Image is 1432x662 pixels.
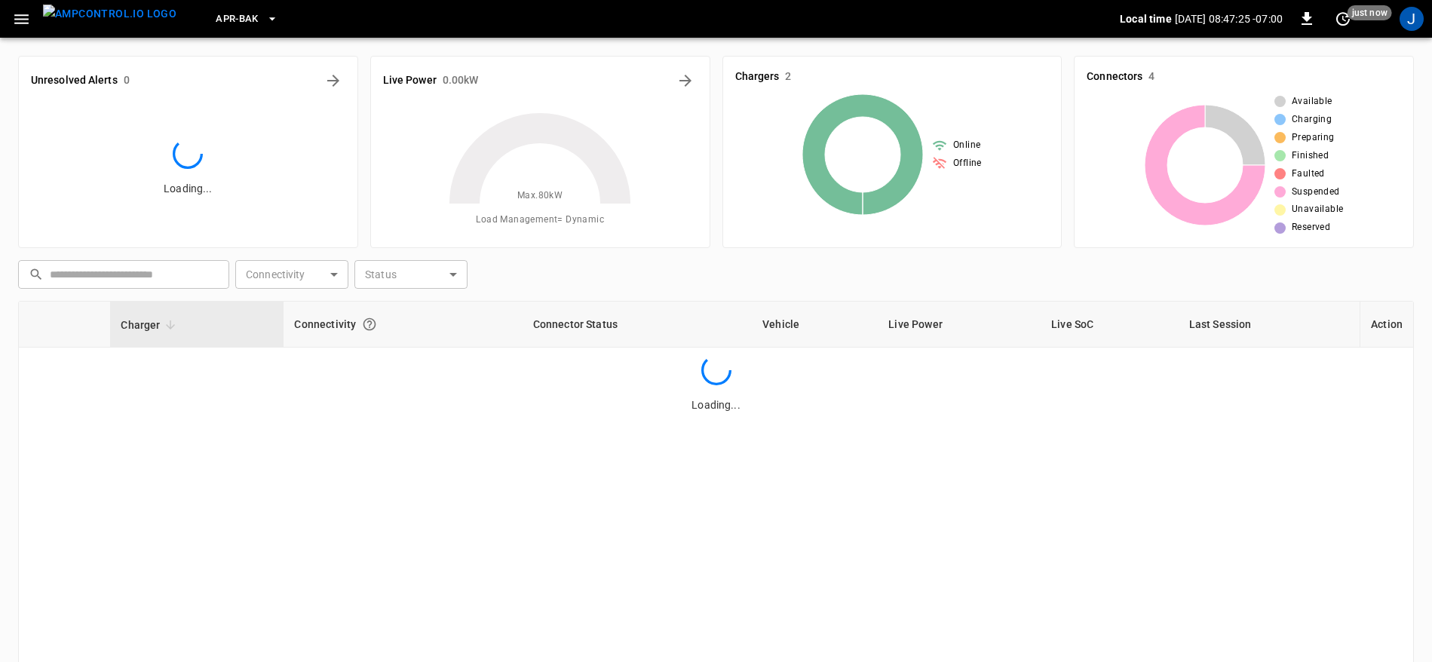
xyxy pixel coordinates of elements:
th: Last Session [1179,302,1360,348]
span: Faulted [1292,167,1325,182]
div: Connectivity [294,311,511,338]
span: Unavailable [1292,202,1343,217]
h6: 2 [785,69,791,85]
h6: 0.00 kW [443,72,479,89]
button: Connection between the charger and our software. [356,311,383,338]
span: Max. 80 kW [517,188,563,204]
th: Connector Status [523,302,753,348]
span: Finished [1292,149,1329,164]
button: set refresh interval [1331,7,1355,31]
span: Charger [121,316,179,334]
img: ampcontrol.io logo [43,5,176,23]
th: Live Power [878,302,1041,348]
span: Charging [1292,112,1332,127]
span: Preparing [1292,130,1335,146]
span: Reserved [1292,220,1330,235]
h6: Connectors [1087,69,1142,85]
p: Local time [1120,11,1172,26]
p: [DATE] 08:47:25 -07:00 [1175,11,1283,26]
span: just now [1348,5,1392,20]
span: Offline [953,156,982,171]
button: All Alerts [321,69,345,93]
span: Load Management = Dynamic [476,213,604,228]
span: Online [953,138,980,153]
button: APR-BAK [210,5,284,34]
span: APR-BAK [216,11,259,28]
span: Loading... [691,399,740,411]
h6: Chargers [735,69,780,85]
h6: Live Power [383,72,437,89]
span: Suspended [1292,185,1340,200]
th: Vehicle [752,302,878,348]
h6: 0 [124,72,130,89]
button: Energy Overview [673,69,698,93]
th: Action [1360,302,1413,348]
div: profile-icon [1400,7,1424,31]
span: Loading... [164,182,212,195]
th: Live SoC [1041,302,1179,348]
h6: 4 [1148,69,1154,85]
h6: Unresolved Alerts [31,72,118,89]
span: Available [1292,94,1332,109]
